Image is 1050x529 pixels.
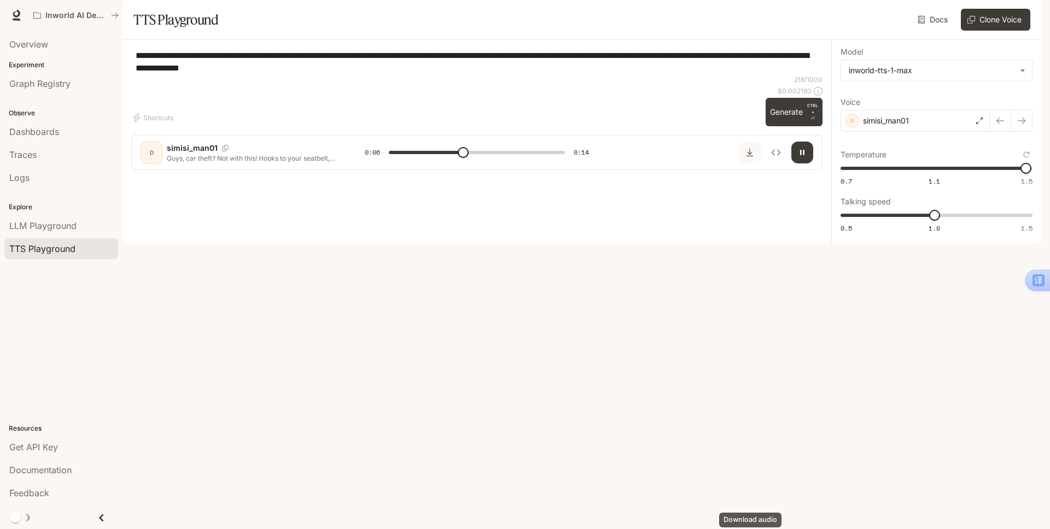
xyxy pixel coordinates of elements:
span: 1.0 [929,224,940,233]
p: Temperature [841,151,886,158]
span: 0.7 [841,177,852,186]
button: Copy Voice ID [218,145,233,151]
a: Docs [915,9,952,31]
button: Reset to default [1020,149,1032,161]
div: inworld-tts-1-max [841,60,1032,81]
p: Guys, car theft? Not with this! Hooks to your seatbelt, loops the wheel—blocks anyone from gettin... [167,154,339,163]
button: Download audio [739,142,761,163]
p: ⏎ [807,102,818,122]
div: Download audio [719,513,781,527]
div: inworld-tts-1-max [849,65,1014,76]
button: Shortcuts [131,109,178,126]
span: 1.1 [929,177,940,186]
p: Talking speed [841,198,891,205]
button: GenerateCTRL +⏎ [766,98,822,126]
span: 0:06 [365,147,380,158]
p: simisi_man01 [863,115,909,126]
span: 1.5 [1021,224,1032,233]
span: 0.5 [841,224,852,233]
p: Inworld AI Demos [45,11,107,20]
p: Model [841,48,863,56]
p: 218 / 1000 [794,75,822,84]
span: 1.5 [1021,177,1032,186]
h1: TTS Playground [133,9,218,31]
button: Inspect [765,142,787,163]
span: 0:14 [574,147,589,158]
button: Clone Voice [961,9,1030,31]
button: All workspaces [28,4,124,26]
div: D [143,144,160,161]
p: $ 0.002180 [778,86,812,96]
p: simisi_man01 [167,143,218,154]
p: Voice [841,98,860,106]
p: CTRL + [807,102,818,115]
